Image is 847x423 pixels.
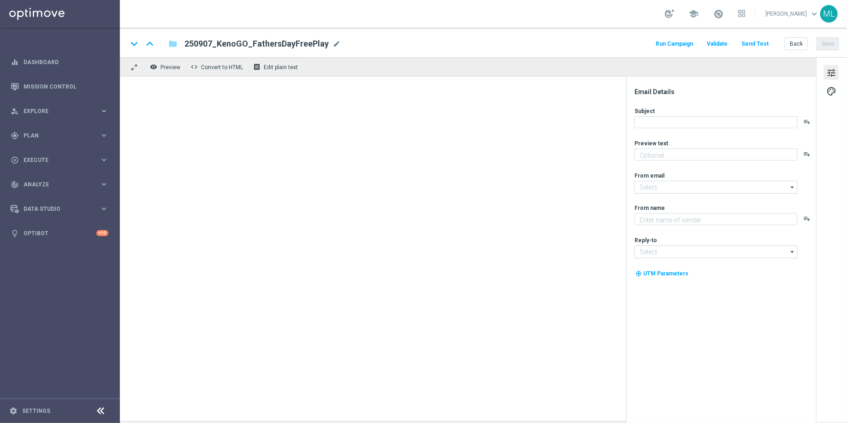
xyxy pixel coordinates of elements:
[168,38,178,49] i: folder
[96,230,108,236] div: +10
[11,58,19,66] i: equalizer
[11,180,100,189] div: Analyze
[11,107,100,115] div: Explore
[740,38,770,50] button: Send Test
[11,131,19,140] i: gps_fixed
[634,204,665,212] label: From name
[688,9,699,19] span: school
[788,246,797,258] i: arrow_drop_down
[643,270,688,277] span: UTM Parameters
[826,85,836,97] span: palette
[817,37,839,50] button: Save
[785,37,808,50] button: Back
[10,59,109,66] button: equalizer Dashboard
[820,5,838,23] div: ML
[803,118,811,125] button: playlist_add
[10,107,109,115] button: person_search Explore keyboard_arrow_right
[634,107,655,115] label: Subject
[11,205,100,213] div: Data Studio
[251,61,302,73] button: receipt Edit plain text
[148,61,184,73] button: remove_red_eye Preview
[826,67,836,79] span: tune
[332,40,341,48] span: mode_edit
[10,83,109,90] button: Mission Control
[24,50,108,74] a: Dashboard
[11,180,19,189] i: track_changes
[100,131,108,140] i: keyboard_arrow_right
[184,38,329,49] span: 250907_KenoGO_FathersDayFreePlay
[11,131,100,140] div: Plan
[634,268,689,279] button: my_location UTM Parameters
[803,215,811,222] button: playlist_add
[10,230,109,237] button: lightbulb Optibot +10
[788,181,797,193] i: arrow_drop_down
[201,64,243,71] span: Convert to HTML
[100,107,108,115] i: keyboard_arrow_right
[11,74,108,99] div: Mission Control
[9,407,18,415] i: settings
[10,132,109,139] button: gps_fixed Plan keyboard_arrow_right
[634,140,668,147] label: Preview text
[824,65,839,80] button: tune
[707,41,728,47] span: Validate
[160,64,180,71] span: Preview
[127,37,141,51] i: keyboard_arrow_down
[100,155,108,164] i: keyboard_arrow_right
[11,50,108,74] div: Dashboard
[253,63,261,71] i: receipt
[24,157,100,163] span: Execute
[10,181,109,188] button: track_changes Analyze keyboard_arrow_right
[11,156,19,164] i: play_circle_outline
[24,206,100,212] span: Data Studio
[143,37,157,51] i: keyboard_arrow_up
[24,182,100,187] span: Analyze
[11,229,19,238] i: lightbulb
[24,133,100,138] span: Plan
[10,156,109,164] button: play_circle_outline Execute keyboard_arrow_right
[150,63,157,71] i: remove_red_eye
[634,181,798,194] input: Select
[634,172,664,179] label: From email
[803,150,811,158] button: playlist_add
[188,61,247,73] button: code Convert to HTML
[11,156,100,164] div: Execute
[635,270,642,277] i: my_location
[764,7,820,21] a: [PERSON_NAME]keyboard_arrow_down
[809,9,819,19] span: keyboard_arrow_down
[634,88,815,96] div: Email Details
[705,38,729,50] button: Validate
[22,408,50,414] a: Settings
[824,83,839,98] button: palette
[190,63,198,71] span: code
[11,107,19,115] i: person_search
[10,205,109,213] button: Data Studio keyboard_arrow_right
[634,245,798,258] input: Select
[24,108,100,114] span: Explore
[24,221,96,245] a: Optibot
[100,204,108,213] i: keyboard_arrow_right
[24,74,108,99] a: Mission Control
[167,36,178,51] button: folder
[654,38,694,50] button: Run Campaign
[264,64,298,71] span: Edit plain text
[634,237,657,244] label: Reply-to
[11,221,108,245] div: Optibot
[100,180,108,189] i: keyboard_arrow_right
